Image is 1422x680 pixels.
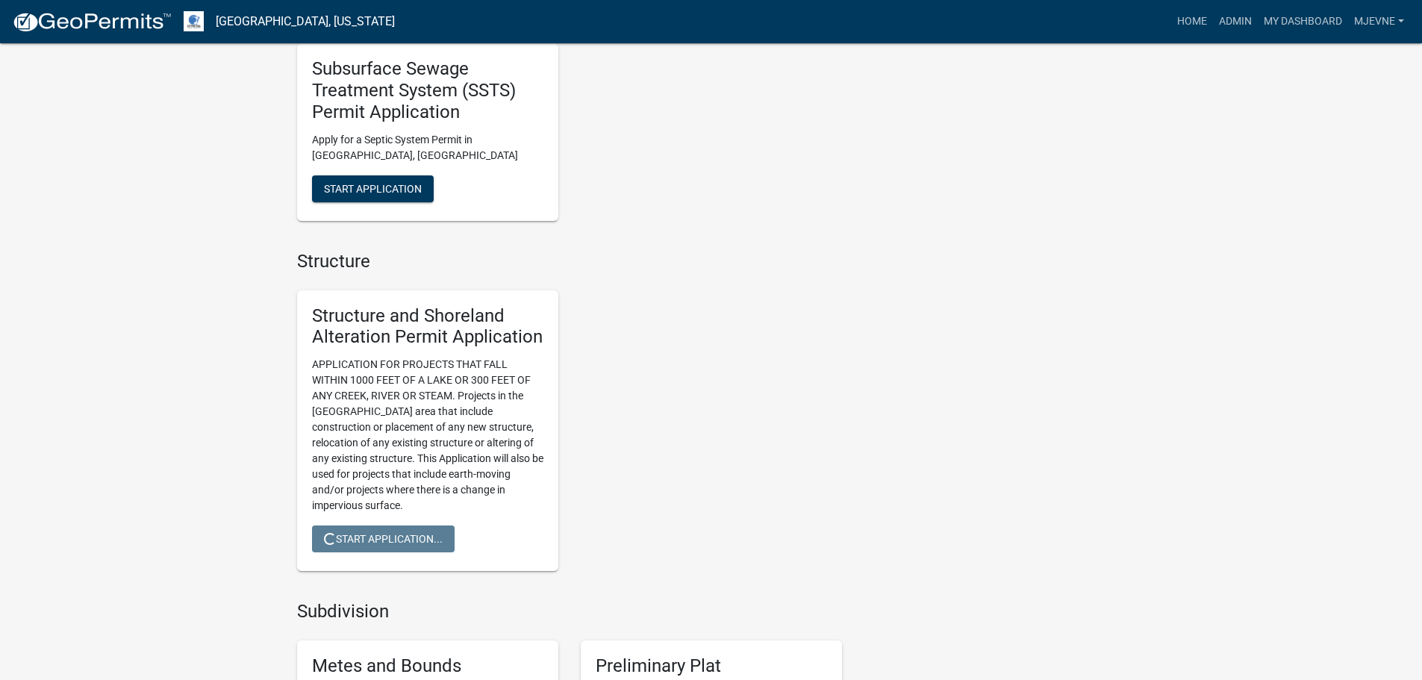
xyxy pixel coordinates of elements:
[297,601,842,623] h4: Subdivision
[312,132,543,163] p: Apply for a Septic System Permit in [GEOGRAPHIC_DATA], [GEOGRAPHIC_DATA]
[1348,7,1410,36] a: MJevne
[216,9,395,34] a: [GEOGRAPHIC_DATA], [US_STATE]
[1171,7,1213,36] a: Home
[312,305,543,349] h5: Structure and Shoreland Alteration Permit Application
[312,58,543,122] h5: Subsurface Sewage Treatment System (SSTS) Permit Application
[184,11,204,31] img: Otter Tail County, Minnesota
[312,357,543,514] p: APPLICATION FOR PROJECTS THAT FALL WITHIN 1000 FEET OF A LAKE OR 300 FEET OF ANY CREEK, RIVER OR ...
[312,175,434,202] button: Start Application
[297,251,842,272] h4: Structure
[1258,7,1348,36] a: My Dashboard
[324,182,422,194] span: Start Application
[1213,7,1258,36] a: Admin
[312,525,455,552] button: Start Application...
[324,533,443,545] span: Start Application...
[596,655,827,677] h5: Preliminary Plat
